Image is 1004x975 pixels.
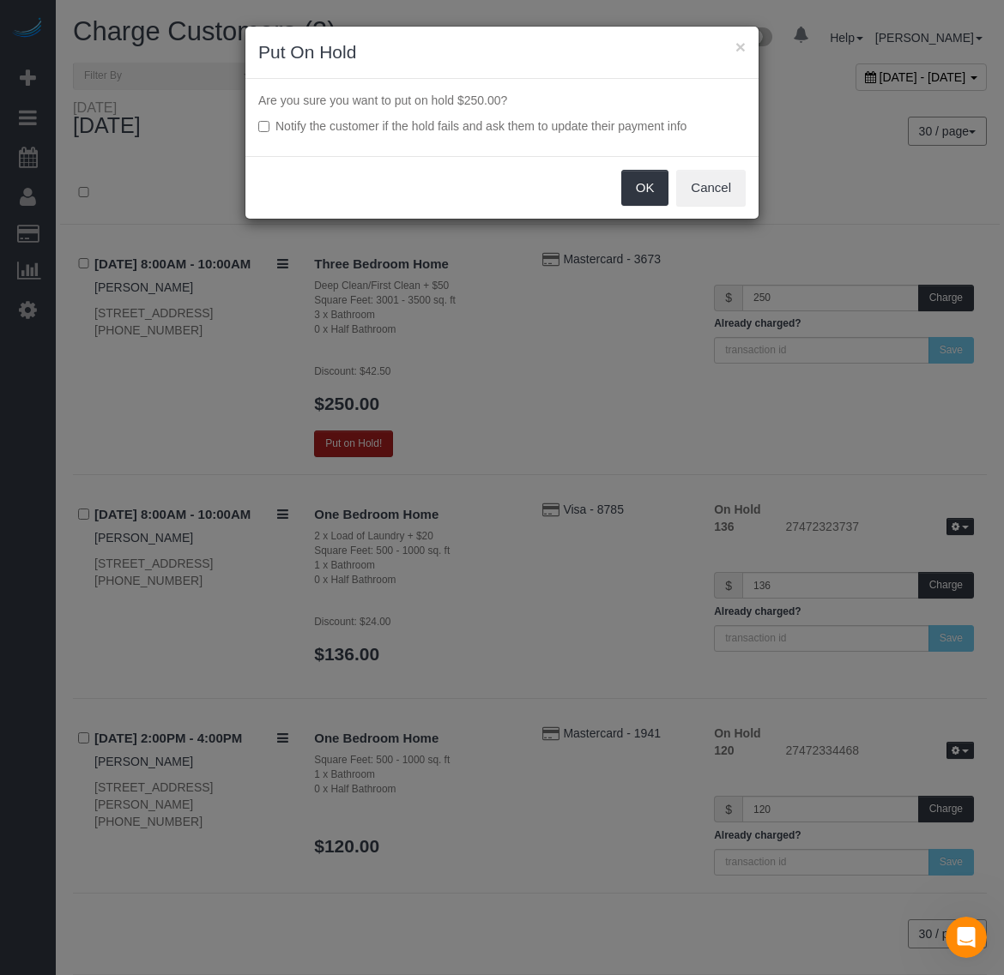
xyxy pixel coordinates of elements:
[946,917,987,958] iframe: Intercom live chat
[676,170,746,206] button: Cancel
[258,39,746,65] h3: Put On Hold
[258,121,269,132] input: Notify the customer if the hold fails and ask them to update their payment info
[258,93,507,107] span: Are you sure you want to put on hold $250.00?
[735,38,746,56] button: ×
[245,27,759,219] sui-modal: Put On Hold
[621,170,669,206] button: OK
[258,117,746,135] label: Notify the customer if the hold fails and ask them to update their payment info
